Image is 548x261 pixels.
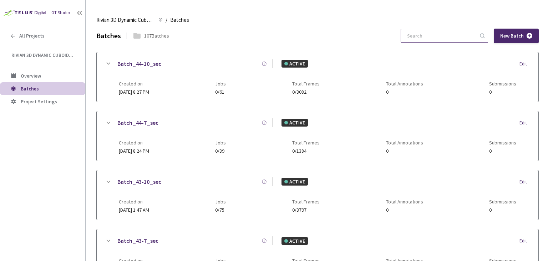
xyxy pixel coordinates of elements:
span: 0/3082 [292,89,320,95]
span: 0 [489,207,516,213]
div: GT Studio [51,9,70,16]
span: All Projects [19,33,45,39]
span: Total Frames [292,81,320,87]
span: Jobs [215,199,226,205]
span: 0/39 [215,148,226,154]
span: New Batch [500,33,524,39]
input: Search [403,29,479,42]
div: Batches [96,30,121,41]
a: Batch_43-7_sec [117,236,158,245]
div: Edit [519,60,531,68]
span: Total Frames [292,199,320,205]
span: Batches [170,16,189,24]
div: ACTIVE [281,237,308,245]
a: Batch_44-10_sec [117,59,161,68]
span: Batches [21,85,39,92]
span: Total Annotations [386,199,423,205]
span: Created on [119,199,149,205]
span: Jobs [215,140,226,146]
span: Submissions [489,199,516,205]
div: ACTIVE [281,178,308,186]
a: Batch_44-7_sec [117,118,158,127]
span: [DATE] 8:27 PM [119,89,149,95]
div: ACTIVE [281,119,308,127]
span: Project Settings [21,98,57,105]
span: Created on [119,140,149,146]
span: Jobs [215,81,226,87]
div: Edit [519,119,531,127]
span: 0/61 [215,89,226,95]
span: Total Annotations [386,81,423,87]
span: Created on [119,81,149,87]
span: 0/75 [215,207,226,213]
span: Total Frames [292,140,320,146]
div: Edit [519,237,531,245]
div: Batch_44-7_secACTIVEEditCreated on[DATE] 8:24 PMJobs0/39Total Frames0/1384Total Annotations0Submi... [97,111,538,161]
span: 0/1384 [292,148,320,154]
span: Rivian 3D Dynamic Cuboids[2024-25] [11,52,75,58]
div: ACTIVE [281,60,308,68]
span: 0 [386,207,423,213]
span: 0 [489,148,516,154]
a: Batch_43-10_sec [117,177,161,186]
span: 0/3797 [292,207,320,213]
li: / [166,16,167,24]
span: Submissions [489,140,516,146]
div: Batch_44-10_secACTIVEEditCreated on[DATE] 8:27 PMJobs0/61Total Frames0/3082Total Annotations0Subm... [97,52,538,102]
span: 0 [386,89,423,95]
span: Submissions [489,81,516,87]
span: 0 [386,148,423,154]
span: Total Annotations [386,140,423,146]
span: Overview [21,73,41,79]
div: Batch_43-10_secACTIVEEditCreated on[DATE] 1:47 AMJobs0/75Total Frames0/3797Total Annotations0Subm... [97,170,538,220]
span: [DATE] 1:47 AM [119,207,149,213]
div: 107 Batches [144,32,169,40]
div: Edit [519,178,531,186]
span: 0 [489,89,516,95]
span: Rivian 3D Dynamic Cuboids[2024-25] [96,16,154,24]
span: [DATE] 8:24 PM [119,148,149,154]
